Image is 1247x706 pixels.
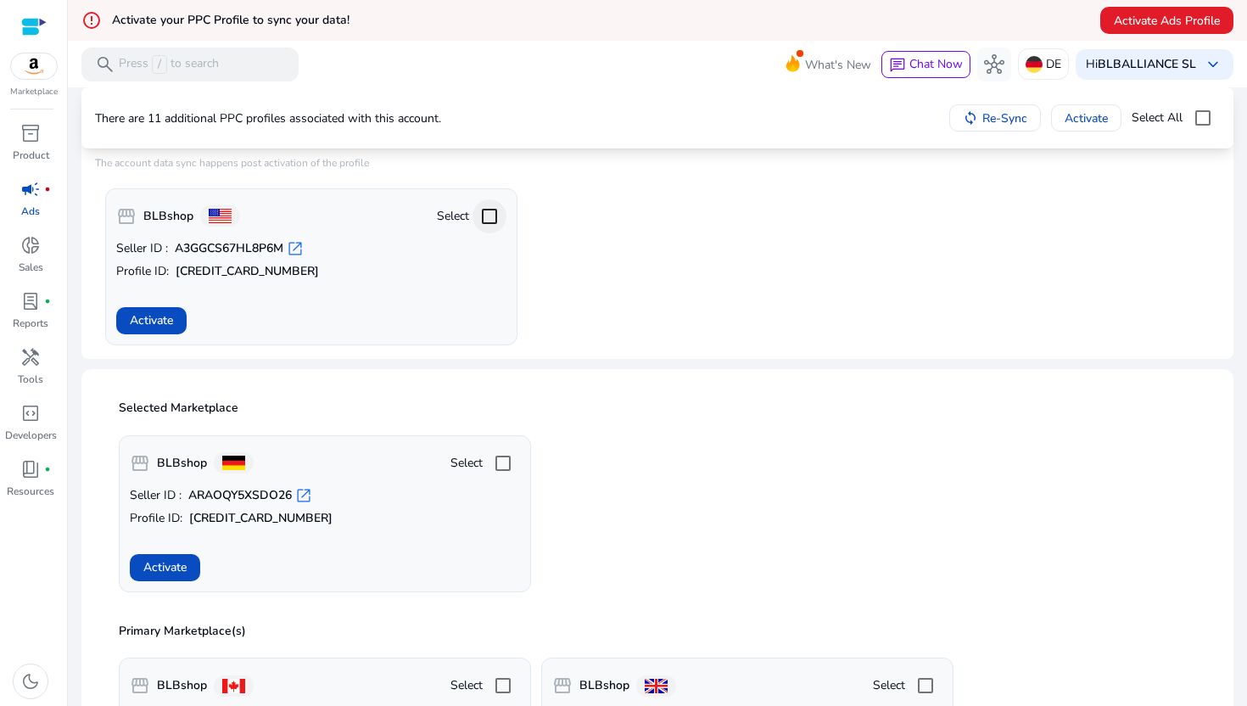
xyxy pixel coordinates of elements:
[1098,56,1196,72] b: BLBALLIANCE SL
[81,10,102,31] mat-icon: error_outline
[143,558,187,576] span: Activate
[95,156,555,170] p: The account data sync happens post activation of the profile
[20,459,41,479] span: book_4
[5,428,57,443] p: Developers
[176,263,319,280] b: [CREDIT_CARD_NUMBER]
[552,675,573,696] span: storefront
[116,263,169,280] span: Profile ID:
[21,204,40,219] p: Ads
[450,455,483,472] span: Select
[1046,49,1061,79] p: DE
[130,675,150,696] span: storefront
[982,109,1027,127] span: Re-Sync
[20,123,41,143] span: inventory_2
[11,53,57,79] img: amazon.svg
[130,487,182,504] span: Seller ID :
[1114,12,1220,30] span: Activate Ads Profile
[119,55,219,74] p: Press to search
[44,298,51,305] span: fiber_manual_record
[13,316,48,331] p: Reports
[873,677,905,694] span: Select
[7,484,54,499] p: Resources
[1026,56,1043,73] img: de.svg
[188,487,292,504] b: ARAOQY5XSDO26
[175,240,283,257] b: A3GGCS67HL8P6M
[13,148,49,163] p: Product
[984,54,1004,75] span: hub
[20,403,41,423] span: code_blocks
[1132,109,1183,126] span: Select All
[130,453,150,473] span: storefront
[44,466,51,473] span: fiber_manual_record
[1086,59,1196,70] p: Hi
[116,307,187,334] button: Activate
[152,55,167,74] span: /
[949,104,1041,132] button: Re-Sync
[1100,7,1233,34] button: Activate Ads Profile
[116,240,168,257] span: Seller ID :
[130,311,173,329] span: Activate
[287,240,304,257] span: open_in_new
[881,51,970,78] button: chatChat Now
[579,677,629,694] b: BLBshop
[20,179,41,199] span: campaign
[10,86,58,98] p: Marketplace
[44,186,51,193] span: fiber_manual_record
[95,54,115,75] span: search
[805,50,871,80] span: What's New
[909,56,963,72] span: Chat Now
[1203,54,1223,75] span: keyboard_arrow_down
[189,510,333,527] b: [CREDIT_CARD_NUMBER]
[20,291,41,311] span: lab_profile
[295,487,312,504] span: open_in_new
[130,510,182,527] span: Profile ID:
[437,208,469,225] span: Select
[18,372,43,387] p: Tools
[1065,109,1108,127] span: Activate
[112,14,349,28] h5: Activate your PPC Profile to sync your data!
[143,208,193,225] b: BLBshop
[1051,104,1121,132] button: Activate
[116,206,137,227] span: storefront
[19,260,43,275] p: Sales
[977,48,1011,81] button: hub
[157,455,207,472] b: BLBshop
[20,671,41,692] span: dark_mode
[119,623,1206,640] p: Primary Marketplace(s)
[119,400,1206,417] p: Selected Marketplace
[963,110,978,126] mat-icon: sync
[157,677,207,694] b: BLBshop
[20,347,41,367] span: handyman
[450,677,483,694] span: Select
[20,235,41,255] span: donut_small
[130,554,200,581] button: Activate
[95,110,441,127] p: There are 11 additional PPC profiles associated with this account.
[889,57,906,74] span: chat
